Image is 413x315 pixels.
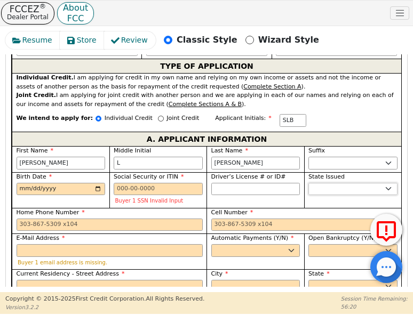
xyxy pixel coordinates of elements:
[17,235,65,241] span: E-Mail Address
[5,31,60,49] button: Resume
[17,92,56,99] strong: Joint Credit.
[63,5,88,11] p: About
[308,235,382,241] span: Open Bankruptcy (Y/N)
[57,2,94,25] button: AboutFCC
[211,209,253,216] span: Cell Number
[243,83,301,90] u: Complete Section A
[17,270,125,277] span: Current Residency - Street Address
[22,35,52,46] span: Resume
[308,270,330,277] span: State
[308,147,325,154] span: Suffix
[5,303,204,311] p: Version 3.2.2
[211,235,294,241] span: Automatic Payments (Y/N)
[160,59,253,73] span: TYPE OF APPLICATION
[121,35,148,46] span: Review
[17,74,74,81] strong: Individual Credit.
[211,219,398,231] input: 303-867-5309 x104
[105,114,153,123] p: Individual Credit
[370,214,402,246] button: Report Error to FCC
[114,173,184,180] span: Social Security or ITIN
[5,295,204,304] p: Copyright © 2015- 2025 First Credit Corporation.
[17,183,106,196] input: YYYY-MM-DD
[17,114,93,132] span: We intend to apply for:
[211,147,248,154] span: Last Name
[17,74,398,91] div: I am applying for credit in my own name and relying on my own income or assets and not the income...
[77,35,97,46] span: Store
[7,13,49,21] p: Dealer Portal
[60,31,105,49] button: Store
[341,303,408,311] p: 56:20
[308,173,345,180] span: State Issued
[258,34,319,46] p: Wizard Style
[177,34,237,46] p: Classic Style
[115,198,202,204] p: Buyer 1 SSN Invalid Input
[341,295,408,303] p: Session Time Remaining:
[390,6,409,20] button: Toggle navigation
[18,260,201,265] p: Buyer 1 email address is missing.
[114,183,203,196] input: 000-00-0000
[17,147,54,154] span: First Name
[166,114,199,123] p: Joint Credit
[17,209,85,216] span: Home Phone Number
[147,132,267,146] span: A. APPLICANT INFORMATION
[63,16,88,21] p: FCC
[39,2,46,10] sup: ®
[146,295,204,302] span: All Rights Reserved.
[17,219,203,231] input: 303-867-5309 x104
[104,31,156,49] button: Review
[211,173,286,180] span: Driver’s License # or ID#
[211,270,228,277] span: City
[17,91,398,109] div: I am applying for joint credit with another person and we are applying in each of our names and r...
[7,5,49,13] p: FCCEZ
[1,2,54,25] button: FCCEZ®Dealer Portal
[17,173,52,180] span: Birth Date
[114,147,151,154] span: Middle Initial
[169,101,242,108] u: Complete Sections A & B
[215,115,272,122] span: Applicant Initials:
